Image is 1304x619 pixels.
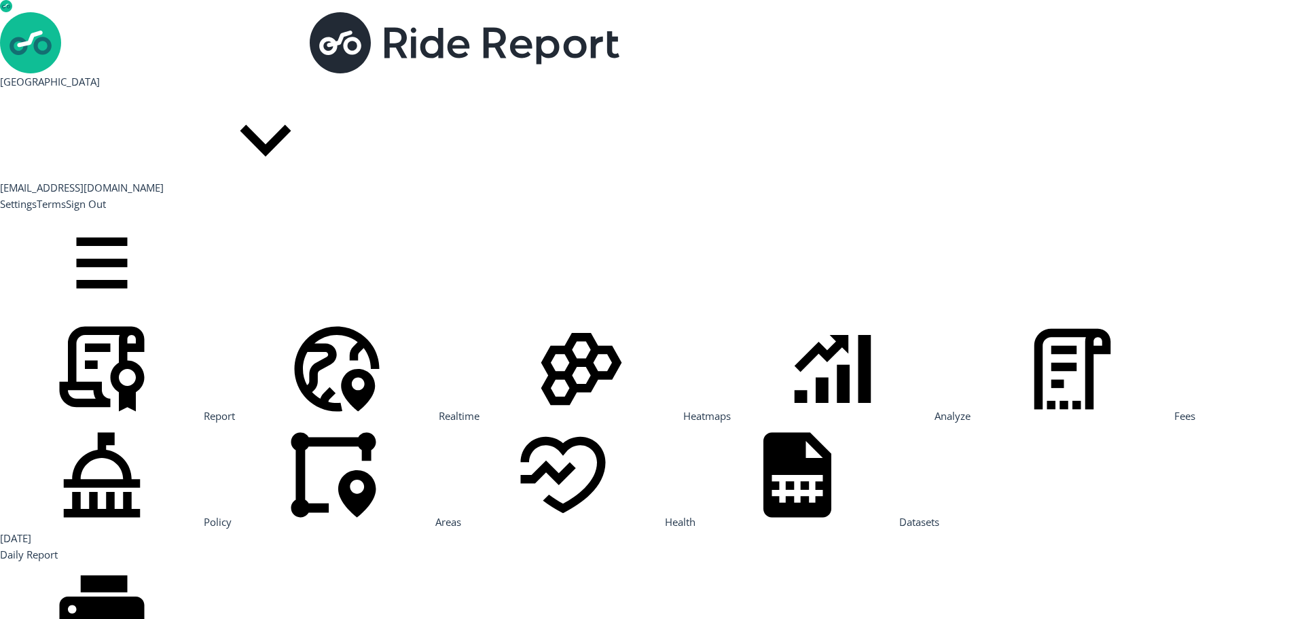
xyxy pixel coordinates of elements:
a: Analyze [731,409,971,423]
a: Heatmaps [479,409,731,423]
a: Realtime [235,409,479,423]
a: Datasets [695,515,939,529]
a: Health [461,515,695,529]
a: Areas [232,515,461,529]
a: Terms [37,197,66,211]
button: Sign Out [66,196,106,212]
a: Fees [971,409,1195,423]
img: Ride Report [310,12,619,73]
